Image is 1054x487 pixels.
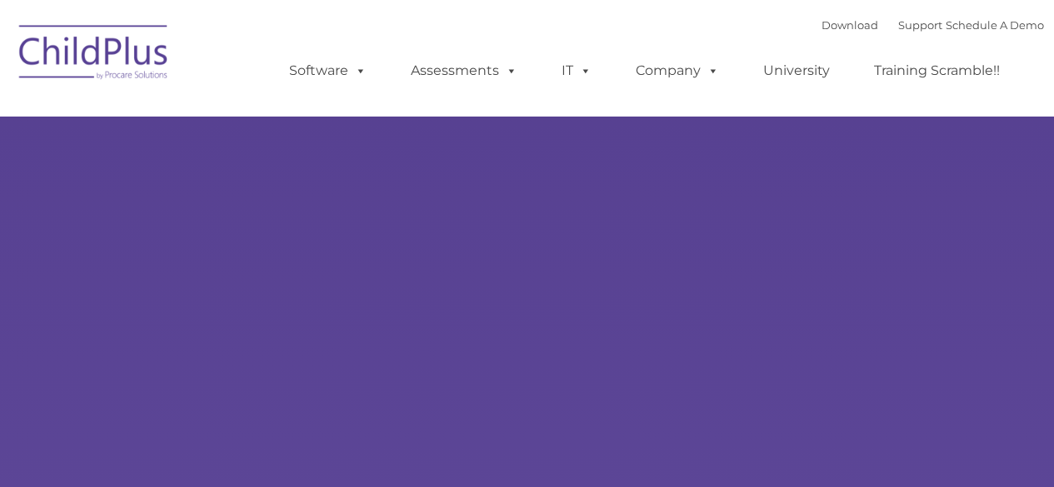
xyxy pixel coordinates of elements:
font: | [822,18,1044,32]
a: Download [822,18,878,32]
img: ChildPlus by Procare Solutions [11,13,177,97]
a: IT [545,54,608,87]
a: Assessments [394,54,534,87]
a: Software [272,54,383,87]
a: Support [898,18,942,32]
a: Company [619,54,736,87]
a: Schedule A Demo [946,18,1044,32]
a: University [747,54,847,87]
a: Training Scramble!! [857,54,1017,87]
